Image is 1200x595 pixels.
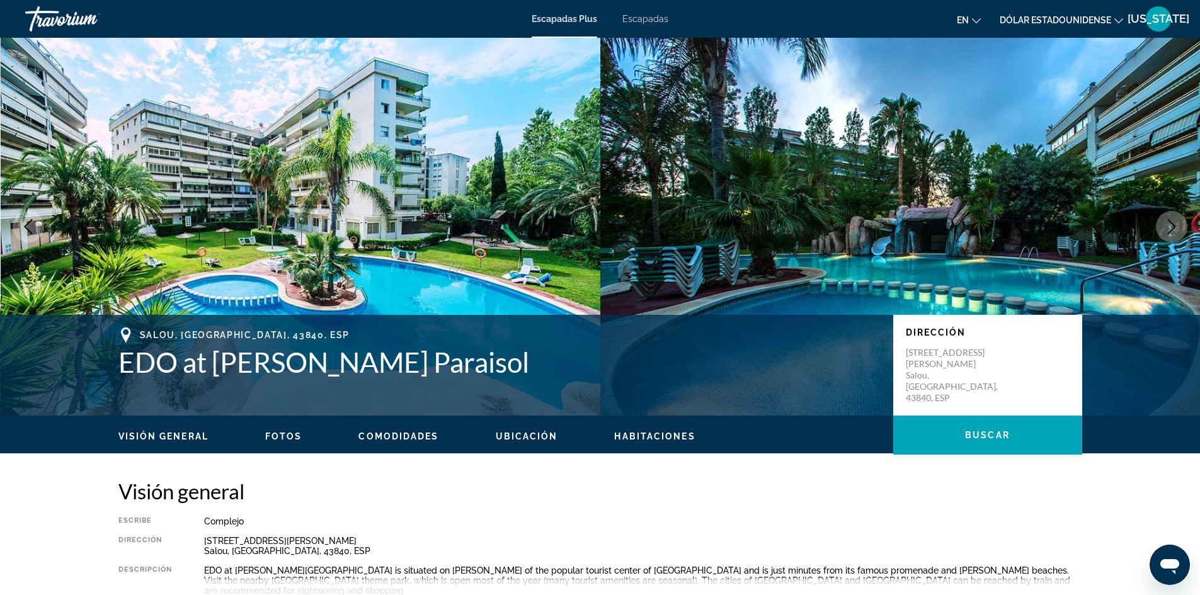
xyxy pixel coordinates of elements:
span: Fotos [265,431,302,441]
div: [STREET_ADDRESS][PERSON_NAME] Salou, [GEOGRAPHIC_DATA], 43840, ESP [204,536,1082,556]
span: Visión general [118,431,209,441]
a: Escapadas Plus [532,14,597,24]
button: Cambiar idioma [957,11,981,29]
h2: Visión general [118,479,1082,504]
a: Escapadas [622,14,668,24]
span: Comodidades [358,431,438,441]
span: Buscar [965,430,1010,440]
a: Travorium [25,3,151,35]
button: Comodidades [358,431,438,442]
button: Next image [1156,211,1187,242]
button: Habitaciones [614,431,695,442]
font: Dólar estadounidense [1000,15,1111,25]
button: Buscar [893,416,1082,455]
button: Visión general [118,431,209,442]
p: Dirección [906,327,1070,337]
div: Dirección [118,536,173,556]
button: Menú de usuario [1142,6,1175,32]
h1: EDO at [PERSON_NAME] Paraisol [118,346,881,378]
span: Ubicación [496,431,558,441]
button: Ubicación [496,431,558,442]
button: Cambiar moneda [1000,11,1123,29]
span: Salou, [GEOGRAPHIC_DATA], 43840, ESP [140,330,350,340]
span: Habitaciones [614,431,695,441]
div: Complejo [204,516,1082,526]
button: Previous image [13,211,44,242]
font: en [957,15,969,25]
iframe: Botón para iniciar la ventana de mensajería [1150,545,1190,585]
font: [US_STATE] [1128,12,1189,25]
p: [STREET_ADDRESS][PERSON_NAME] Salou, [GEOGRAPHIC_DATA], 43840, ESP [906,347,1007,404]
button: Fotos [265,431,302,442]
div: Escribe [118,516,173,526]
